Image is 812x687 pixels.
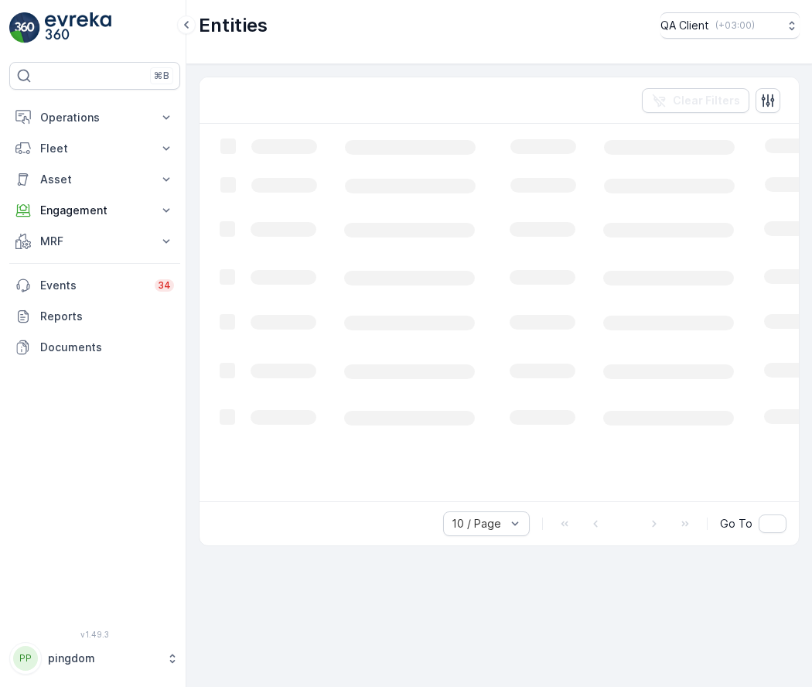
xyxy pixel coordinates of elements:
[45,12,111,43] img: logo_light-DOdMpM7g.png
[660,12,800,39] button: QA Client(+03:00)
[715,19,755,32] p: ( +03:00 )
[9,270,180,301] a: Events34
[9,642,180,675] button: PPpingdom
[40,340,174,355] p: Documents
[40,172,149,187] p: Asset
[40,309,174,324] p: Reports
[673,93,740,108] p: Clear Filters
[720,516,752,531] span: Go To
[9,195,180,226] button: Engagement
[9,164,180,195] button: Asset
[9,630,180,639] span: v 1.49.3
[199,13,268,38] p: Entities
[40,203,149,218] p: Engagement
[40,234,149,249] p: MRF
[13,646,38,671] div: PP
[9,226,180,257] button: MRF
[154,70,169,82] p: ⌘B
[660,18,709,33] p: QA Client
[48,651,159,666] p: pingdom
[9,133,180,164] button: Fleet
[9,12,40,43] img: logo
[40,141,149,156] p: Fleet
[40,110,149,125] p: Operations
[9,301,180,332] a: Reports
[40,278,145,293] p: Events
[9,102,180,133] button: Operations
[9,332,180,363] a: Documents
[158,279,171,292] p: 34
[642,88,749,113] button: Clear Filters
